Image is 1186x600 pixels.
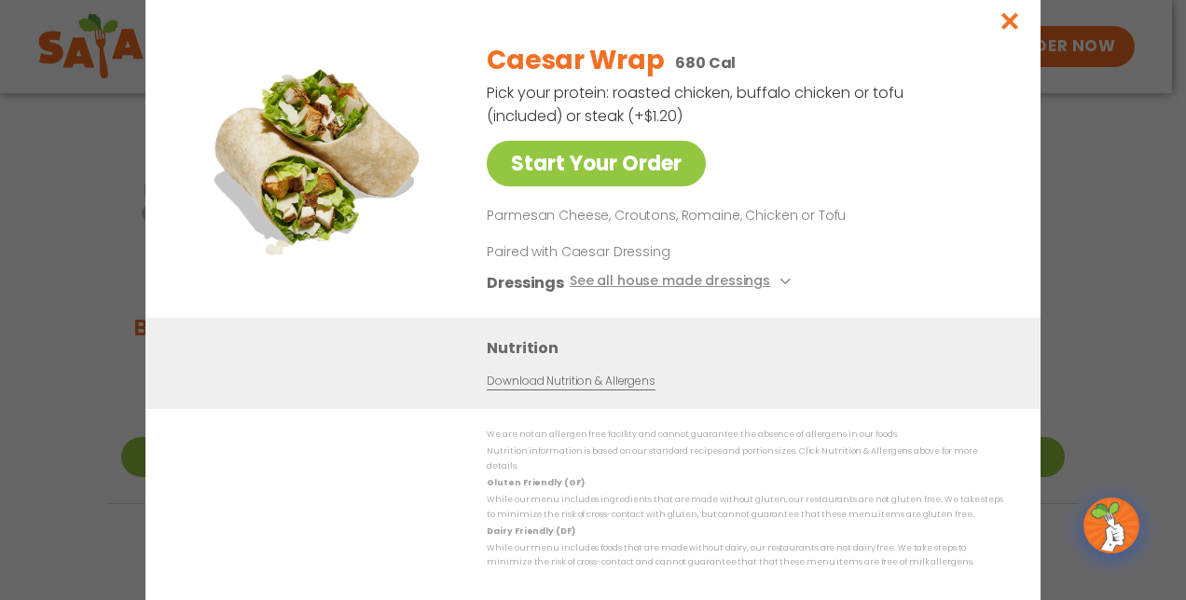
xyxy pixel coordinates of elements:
[487,428,1003,442] p: We are not an allergen free facility and cannot guarantee the absence of allergens in our foods.
[487,477,584,488] strong: Gluten Friendly (GF)
[487,336,1013,360] h3: Nutrition
[187,27,448,288] img: Featured product photo for Caesar Wrap
[487,373,655,390] a: Download Nutrition & Allergens
[487,525,574,537] strong: Dairy Friendly (DF)
[487,81,906,128] p: Pick your protein: roasted chicken, buffalo chicken or tofu (included) or steak (+$1.20)
[487,271,564,294] h3: Dressings
[487,205,996,227] p: Parmesan Cheese, Croutons, Romaine, Chicken or Tofu
[487,41,664,80] h2: Caesar Wrap
[487,541,1003,570] p: While our menu includes foods that are made without dairy, our restaurants are not dairy free. We...
[487,444,1003,473] p: Nutrition information is based on our standard recipes and portion sizes. Click Nutrition & Aller...
[487,493,1003,522] p: While our menu includes ingredients that are made without gluten, our restaurants are not gluten ...
[570,271,796,294] button: See all house made dressings
[487,242,832,262] p: Paired with Caesar Dressing
[487,141,706,186] a: Start Your Order
[1085,499,1138,552] img: wpChatIcon
[675,51,736,75] p: 680 Cal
